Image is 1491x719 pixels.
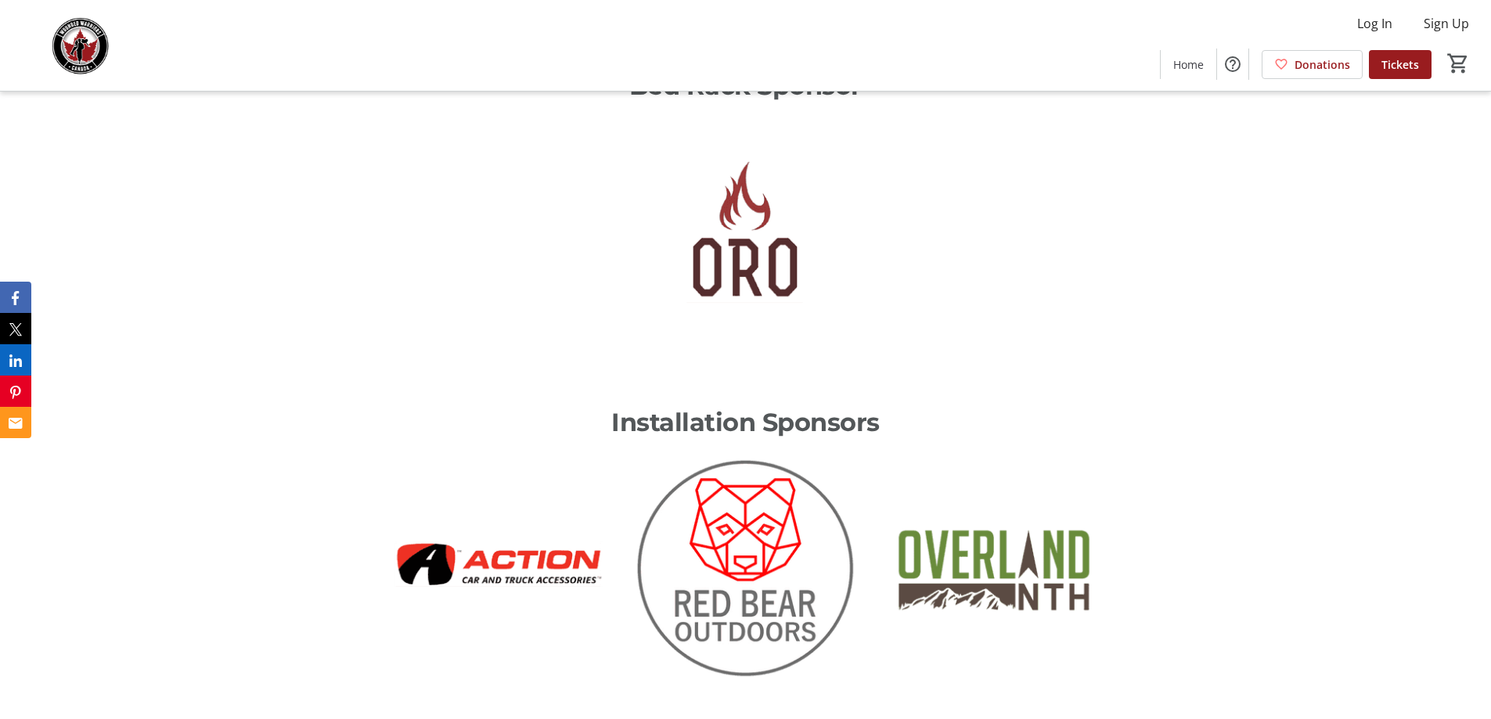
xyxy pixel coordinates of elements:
[631,117,860,347] img: logo
[1381,56,1419,73] span: Tickets
[258,404,1233,441] p: Installation Sponsors
[1345,11,1405,36] button: Log In
[1217,49,1248,80] button: Help
[382,454,611,683] img: logo
[1295,56,1350,73] span: Donations
[1173,56,1204,73] span: Home
[1161,50,1216,79] a: Home
[1357,14,1392,33] span: Log In
[9,6,149,84] img: Wounded Warriors Canada 's Logo
[1262,50,1363,79] a: Donations
[1411,11,1482,36] button: Sign Up
[1444,49,1472,77] button: Cart
[631,454,860,683] img: logo
[1369,50,1432,79] a: Tickets
[1424,14,1469,33] span: Sign Up
[879,454,1108,683] img: logo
